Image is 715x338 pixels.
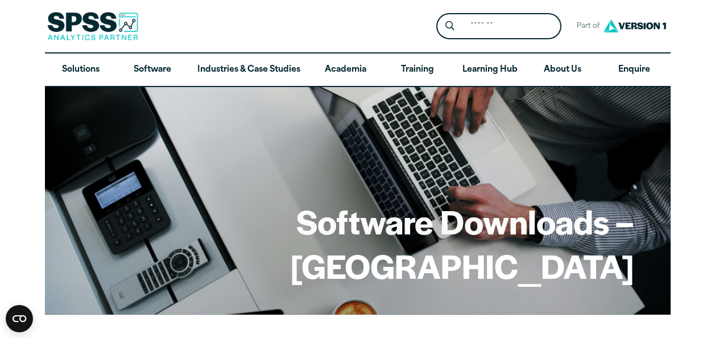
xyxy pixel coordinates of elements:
a: Industries & Case Studies [188,53,309,86]
a: Software [117,53,188,86]
button: Open CMP widget [6,305,33,332]
nav: Desktop version of site main menu [45,53,671,86]
button: Search magnifying glass icon [439,16,460,37]
a: Enquire [598,53,670,86]
a: Academia [309,53,381,86]
img: SPSS Analytics Partner [47,12,138,40]
a: Training [381,53,453,86]
a: About Us [527,53,598,86]
svg: Search magnifying glass icon [445,21,454,31]
form: Site Header Search Form [436,13,561,40]
a: Solutions [45,53,117,86]
a: Learning Hub [453,53,527,86]
h1: Software Downloads – [GEOGRAPHIC_DATA] [81,199,634,287]
span: Part of [571,18,601,35]
img: Version1 Logo [601,15,669,36]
